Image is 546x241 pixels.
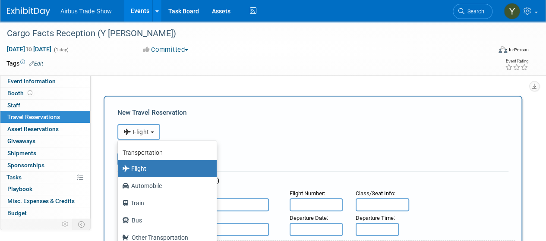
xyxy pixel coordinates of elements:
[26,90,34,96] span: Booth not reserved yet
[453,4,492,19] a: Search
[464,8,484,15] span: Search
[7,78,56,85] span: Event Information
[0,195,90,207] a: Misc. Expenses & Credits
[499,46,507,53] img: Format-Inperson.png
[0,160,90,171] a: Sponsorships
[122,196,208,210] label: Train
[0,183,90,195] a: Playbook
[7,197,75,204] span: Misc. Expenses & Credits
[117,140,508,153] div: Booking Confirmation Number:
[117,124,160,140] button: Flight
[7,162,44,169] span: Sponsorships
[0,123,90,135] a: Asset Reservations
[29,61,43,67] a: Edit
[58,219,73,230] td: Personalize Event Tab Strip
[122,213,208,227] label: Bus
[356,215,394,221] span: Departure Time
[7,138,35,144] span: Giveaways
[0,207,90,219] a: Budget
[7,185,32,192] span: Playbook
[0,88,90,99] a: Booth
[7,150,36,156] span: Shipments
[290,215,328,221] small: :
[290,190,324,197] span: Flight Number
[4,26,484,41] div: Cargo Facts Reception (Y [PERSON_NAME])
[140,45,192,54] button: Committed
[7,113,60,120] span: Travel Reservations
[73,219,91,230] td: Toggle Event Tabs
[122,162,208,175] label: Flight
[123,149,163,156] b: Transportation
[356,215,395,221] small: :
[118,143,217,160] a: Transportation
[452,45,529,58] div: Event Format
[505,59,528,63] div: Event Rating
[7,102,20,109] span: Staff
[60,8,111,15] span: Airbus Trade Show
[7,210,27,216] span: Budget
[0,135,90,147] a: Giveaways
[117,108,508,117] div: New Travel Reservation
[5,3,379,13] body: Rich Text Area. Press ALT-0 for help.
[0,172,90,183] a: Tasks
[508,47,529,53] div: In-Person
[356,190,394,197] span: Class/Seat Info
[6,59,43,68] td: Tags
[7,7,50,16] img: ExhibitDay
[7,125,59,132] span: Asset Reservations
[290,190,325,197] small: :
[504,3,520,19] img: Yolanda Bauza
[0,100,90,111] a: Staff
[123,128,149,135] span: Flight
[356,190,395,197] small: :
[0,111,90,123] a: Travel Reservations
[0,75,90,87] a: Event Information
[53,47,69,53] span: (1 day)
[25,46,33,53] span: to
[290,215,327,221] span: Departure Date
[6,174,22,181] span: Tasks
[0,147,90,159] a: Shipments
[6,45,52,53] span: [DATE] [DATE]
[122,179,208,193] label: Automobile
[7,90,34,97] span: Booth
